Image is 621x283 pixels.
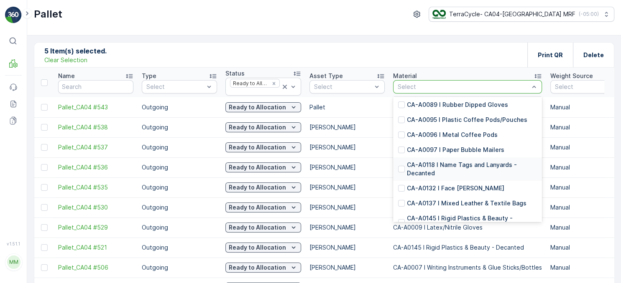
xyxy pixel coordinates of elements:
[142,203,217,212] p: Outgoing
[309,163,385,172] p: [PERSON_NAME]
[269,80,279,87] div: Remove Ready to Allocation
[407,131,498,139] p: CA-A0096 I Metal Coffee Pods
[142,103,217,111] p: Outgoing
[314,83,372,91] p: Select
[579,11,599,18] p: ( -05:00 )
[34,8,62,21] p: Pallet
[225,102,301,112] button: Ready to Allocation
[7,255,20,269] div: MM
[41,204,48,211] div: Toggle Row Selected
[229,163,286,172] p: Ready to Allocation
[309,143,385,152] p: [PERSON_NAME]
[309,243,385,252] p: [PERSON_NAME]
[398,83,529,91] p: Select
[58,163,133,172] a: Pallet_CA04 #536
[229,123,286,131] p: Ready to Allocation
[5,248,22,276] button: MM
[229,103,286,111] p: Ready to Allocation
[229,183,286,192] p: Ready to Allocation
[225,243,301,253] button: Ready to Allocation
[407,214,537,231] p: CA-A0145 I Rigid Plastics & Beauty - Decanted
[407,146,504,154] p: CA-A0097 I Paper Bubble Mailers
[41,224,48,231] div: Toggle Row Selected
[142,243,217,252] p: Outgoing
[41,104,48,111] div: Toggle Row Selected
[229,263,286,272] p: Ready to Allocation
[393,263,542,272] p: CA-A0007 I Writing Instruments & Glue Sticks/Bottles
[142,72,156,80] p: Type
[229,223,286,232] p: Ready to Allocation
[41,124,48,131] div: Toggle Row Selected
[407,184,504,192] p: CA-A0132 I Face [PERSON_NAME]
[309,123,385,131] p: [PERSON_NAME]
[583,51,604,59] p: Delete
[225,263,301,273] button: Ready to Allocation
[407,199,526,207] p: CA-A0137 I Mixed Leather & Textile Bags
[407,161,537,177] p: CA-A0118 I Name Tags and Lanyards - Decanted
[449,10,575,18] p: TerraCycle- CA04-[GEOGRAPHIC_DATA] MRF
[58,243,133,252] a: Pallet_CA04 #521
[309,263,385,272] p: [PERSON_NAME]
[429,7,614,22] button: TerraCycle- CA04-[GEOGRAPHIC_DATA] MRF(-05:00)
[229,243,286,252] p: Ready to Allocation
[58,80,133,93] input: Search
[41,264,48,271] div: Toggle Row Selected
[225,69,245,78] p: Status
[407,101,508,109] p: CA-A0089 I Rubber Dipped Gloves
[58,143,133,152] a: Pallet_CA04 #537
[142,263,217,272] p: Outgoing
[230,79,269,87] div: Ready to Allocation
[229,143,286,152] p: Ready to Allocation
[225,182,301,192] button: Ready to Allocation
[225,222,301,232] button: Ready to Allocation
[550,72,593,80] p: Weight Source
[225,162,301,172] button: Ready to Allocation
[142,183,217,192] p: Outgoing
[393,223,542,232] p: CA-A0009 I Latex/Nitrile Gloves
[142,123,217,131] p: Outgoing
[41,244,48,251] div: Toggle Row Selected
[309,223,385,232] p: [PERSON_NAME]
[58,203,133,212] a: Pallet_CA04 #530
[142,143,217,152] p: Outgoing
[41,144,48,151] div: Toggle Row Selected
[225,202,301,212] button: Ready to Allocation
[432,10,446,19] img: TC_8rdWMmT_gp9TRR3.png
[309,203,385,212] p: [PERSON_NAME]
[393,243,542,252] p: CA-A0145 I Rigid Plastics & Beauty - Decanted
[58,263,133,272] a: Pallet_CA04 #506
[225,122,301,132] button: Ready to Allocation
[407,116,527,124] p: CA-A0095 I Plastic Coffee Pods/Pouches
[309,72,343,80] p: Asset Type
[142,223,217,232] p: Outgoing
[538,51,563,59] p: Print QR
[309,103,385,111] p: Pallet
[393,72,417,80] p: Material
[555,83,613,91] p: Select
[229,203,286,212] p: Ready to Allocation
[58,123,133,131] a: Pallet_CA04 #538
[41,164,48,171] div: Toggle Row Selected
[5,241,22,246] span: v 1.51.1
[58,223,133,232] a: Pallet_CA04 #529
[146,83,204,91] p: Select
[41,184,48,191] div: Toggle Row Selected
[44,56,87,64] p: Clear Selection
[225,142,301,152] button: Ready to Allocation
[58,72,75,80] p: Name
[58,103,133,111] a: Pallet_CA04 #543
[58,183,133,192] a: Pallet_CA04 #535
[5,7,22,23] img: logo
[142,163,217,172] p: Outgoing
[309,183,385,192] p: [PERSON_NAME]
[44,46,107,56] p: 5 Item(s) selected.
